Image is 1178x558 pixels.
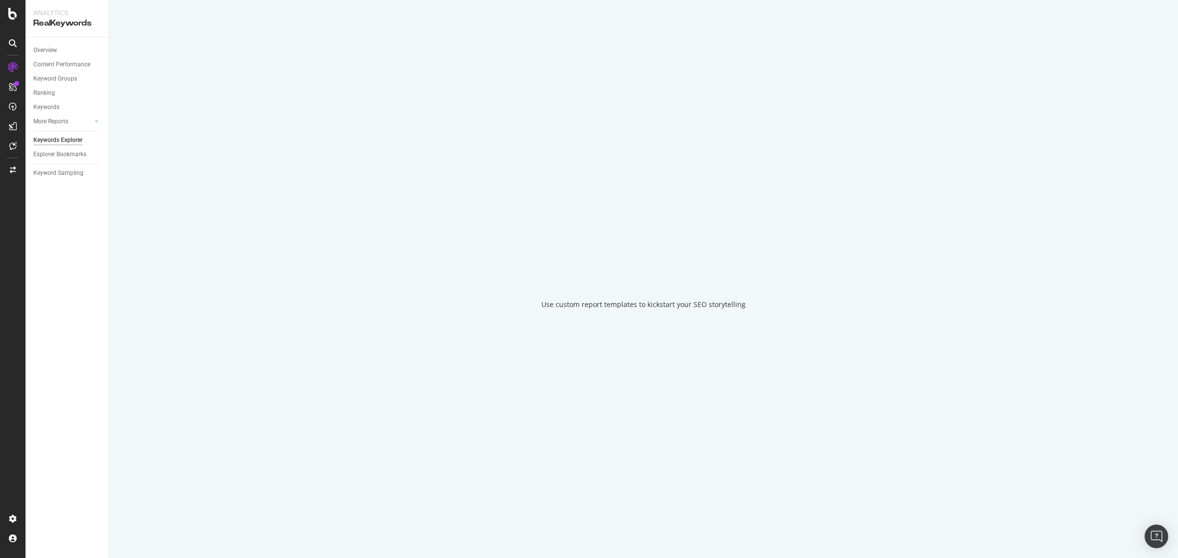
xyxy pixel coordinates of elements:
[1145,525,1168,548] div: Open Intercom Messenger
[33,149,102,160] a: Explorer Bookmarks
[608,249,679,284] div: animation
[33,18,101,29] div: RealKeywords
[33,45,57,56] div: Overview
[33,59,102,70] a: Content Performance
[33,74,77,84] div: Keyword Groups
[33,168,83,178] div: Keyword Sampling
[33,168,102,178] a: Keyword Sampling
[541,300,746,309] div: Use custom report templates to kickstart your SEO storytelling
[33,135,102,145] a: Keywords Explorer
[33,74,102,84] a: Keyword Groups
[33,102,59,112] div: Keywords
[33,8,101,18] div: Analytics
[33,88,102,98] a: Ranking
[33,116,92,127] a: More Reports
[33,116,68,127] div: More Reports
[33,135,82,145] div: Keywords Explorer
[33,102,102,112] a: Keywords
[33,88,55,98] div: Ranking
[33,59,90,70] div: Content Performance
[33,45,102,56] a: Overview
[33,149,86,160] div: Explorer Bookmarks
